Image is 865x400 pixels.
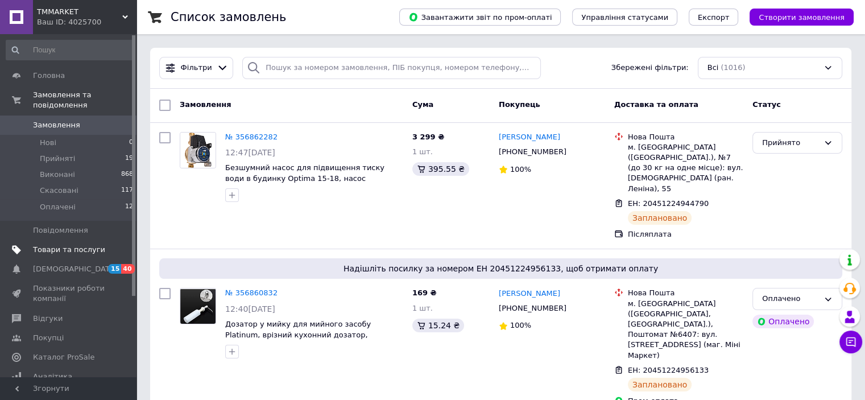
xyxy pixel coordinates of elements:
[628,288,743,298] div: Нова Пошта
[180,133,216,168] img: Фото товару
[412,100,433,109] span: Cума
[628,378,692,391] div: Заплановано
[121,264,134,274] span: 40
[496,301,569,316] div: [PHONE_NUMBER]
[628,142,743,194] div: м. [GEOGRAPHIC_DATA] ([GEOGRAPHIC_DATA].), №7 (до 30 кг на одне місце): вул. [DEMOGRAPHIC_DATA] (...
[125,154,133,164] span: 19
[628,211,692,225] div: Заплановано
[33,264,117,274] span: [DEMOGRAPHIC_DATA]
[628,132,743,142] div: Нова Пошта
[180,132,216,168] a: Фото товару
[750,9,854,26] button: Створити замовлення
[108,264,121,274] span: 15
[40,185,78,196] span: Скасовані
[225,133,278,141] a: № 356862282
[180,289,216,324] img: Фото товару
[33,71,65,81] span: Головна
[839,331,862,353] button: Чат з покупцем
[399,9,561,26] button: Завантажити звіт по пром-оплаті
[499,100,540,109] span: Покупець
[180,288,216,324] a: Фото товару
[225,320,375,349] a: Дозатор у мийку для мийного засобу Platinum, врізний кухонний дозатор, перевірений для кухонної м...
[33,245,105,255] span: Товари та послуги
[759,13,845,22] span: Створити замовлення
[499,288,560,299] a: [PERSON_NAME]
[698,13,730,22] span: Експорт
[752,315,814,328] div: Оплачено
[572,9,677,26] button: Управління статусами
[628,199,709,208] span: ЕН: 20451224944790
[762,293,819,305] div: Оплачено
[412,162,469,176] div: 395.55 ₴
[33,372,72,382] span: Аналітика
[225,148,275,157] span: 12:47[DATE]
[707,63,719,73] span: Всі
[180,100,231,109] span: Замовлення
[40,138,56,148] span: Нові
[408,12,552,22] span: Завантажити звіт по пром-оплаті
[752,100,781,109] span: Статус
[40,154,75,164] span: Прийняті
[412,304,433,312] span: 1 шт.
[121,185,133,196] span: 117
[6,40,134,60] input: Пошук
[499,132,560,143] a: [PERSON_NAME]
[33,120,80,130] span: Замовлення
[412,133,444,141] span: 3 299 ₴
[33,225,88,236] span: Повідомлення
[225,163,384,193] a: Безшумний насос для підвищення тиску води в будинку Optima 15-18, насос підвищення тиску для опал...
[164,263,838,274] span: Надішліть посилку за номером ЕН 20451224956133, щоб отримати оплату
[628,229,743,240] div: Післяплата
[33,314,63,324] span: Відгуки
[40,202,76,212] span: Оплачені
[738,13,854,21] a: Створити замовлення
[614,100,698,109] span: Доставка та оплата
[628,299,743,361] div: м. [GEOGRAPHIC_DATA] ([GEOGRAPHIC_DATA], [GEOGRAPHIC_DATA].), Поштомат №6407: вул. [STREET_ADDRES...
[37,17,136,27] div: Ваш ID: 4025700
[762,137,819,149] div: Прийнято
[510,165,531,174] span: 100%
[611,63,689,73] span: Збережені фільтри:
[125,202,133,212] span: 12
[496,145,569,159] div: [PHONE_NUMBER]
[412,288,437,297] span: 169 ₴
[412,147,433,156] span: 1 шт.
[581,13,668,22] span: Управління статусами
[225,288,278,297] a: № 356860832
[33,333,64,343] span: Покупці
[628,366,709,374] span: ЕН: 20451224956133
[181,63,212,73] span: Фільтри
[121,170,133,180] span: 868
[40,170,75,180] span: Виконані
[412,319,464,332] div: 15.24 ₴
[225,304,275,314] span: 12:40[DATE]
[129,138,133,148] span: 0
[689,9,739,26] button: Експорт
[33,283,105,304] span: Показники роботи компанії
[33,352,94,362] span: Каталог ProSale
[33,90,136,110] span: Замовлення та повідомлення
[171,10,286,24] h1: Список замовлень
[242,57,541,79] input: Пошук за номером замовлення, ПІБ покупця, номером телефону, Email, номером накладної
[721,63,745,72] span: (1016)
[510,321,531,329] span: 100%
[37,7,122,17] span: TMMARKET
